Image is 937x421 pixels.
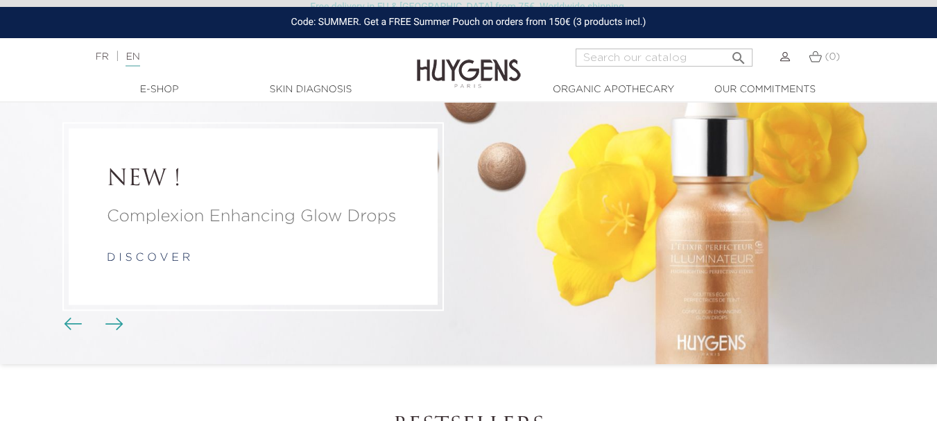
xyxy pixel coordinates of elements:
i:  [730,46,747,62]
button:  [726,44,751,63]
div: | [89,49,380,65]
a: d i s c o v e r [107,252,190,264]
a: NEW ! [107,167,399,194]
input: Search [576,49,753,67]
a: Skin Diagnosis [241,83,380,97]
a: EN [126,52,139,67]
a: E-Shop [90,83,229,97]
div: Carousel buttons [69,313,114,334]
a: Our commitments [696,83,834,97]
a: Organic Apothecary [544,83,683,97]
a: FR [96,52,109,62]
a: Complexion Enhancing Glow Drops [107,204,399,229]
img: Huygens [417,37,521,90]
span: (0) [825,52,840,62]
